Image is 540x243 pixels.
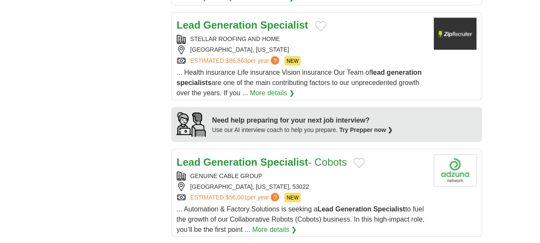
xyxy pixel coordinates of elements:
strong: Generation [203,19,257,31]
strong: Lead [177,19,201,31]
strong: specialists [177,79,212,86]
strong: Specialist [260,19,308,31]
img: Company logo [434,18,476,50]
div: [GEOGRAPHIC_DATA], [US_STATE] [177,45,427,54]
a: More details ❯ [252,224,297,234]
span: $56,001 [225,193,247,200]
a: Lead Generation Specialist [177,19,308,31]
span: ... Health insurance Life insurance Vision insurance Our Team of are one of the main contributing... [177,68,422,96]
div: [GEOGRAPHIC_DATA], [US_STATE], 53022 [177,182,427,191]
span: $86,863 [225,57,247,64]
a: Lead Generation Specialist- Cobots [177,156,347,167]
a: More details ❯ [250,88,295,98]
span: NEW [284,193,301,202]
div: Use our AI interview coach to help you prepare. [212,125,393,134]
span: ? [271,193,279,201]
a: ESTIMATED:$56,001per year? [190,193,281,202]
div: STELLAR ROOFING AND HOME [177,35,427,44]
strong: Specialist [260,156,308,167]
strong: Specialist [373,205,405,212]
strong: Lead [177,156,201,167]
strong: Generation [203,156,257,167]
span: ... Automation & Factory Solutions is seeking a to fuel the growth of our Collaborative Robots (C... [177,205,425,233]
a: ESTIMATED:$86,863per year? [190,56,281,65]
strong: lead [371,68,385,76]
button: Add to favorite jobs [353,158,365,168]
strong: Lead [317,205,333,212]
button: Add to favorite jobs [315,21,326,31]
span: ? [271,56,279,64]
strong: generation [387,68,422,76]
img: Company logo [434,154,476,186]
a: Try Prepper now ❯ [339,126,393,133]
div: GENUINE CABLE GROUP [177,171,427,180]
div: Need help preparing for your next job interview? [212,115,393,125]
strong: Generation [335,205,371,212]
span: NEW [284,56,301,65]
